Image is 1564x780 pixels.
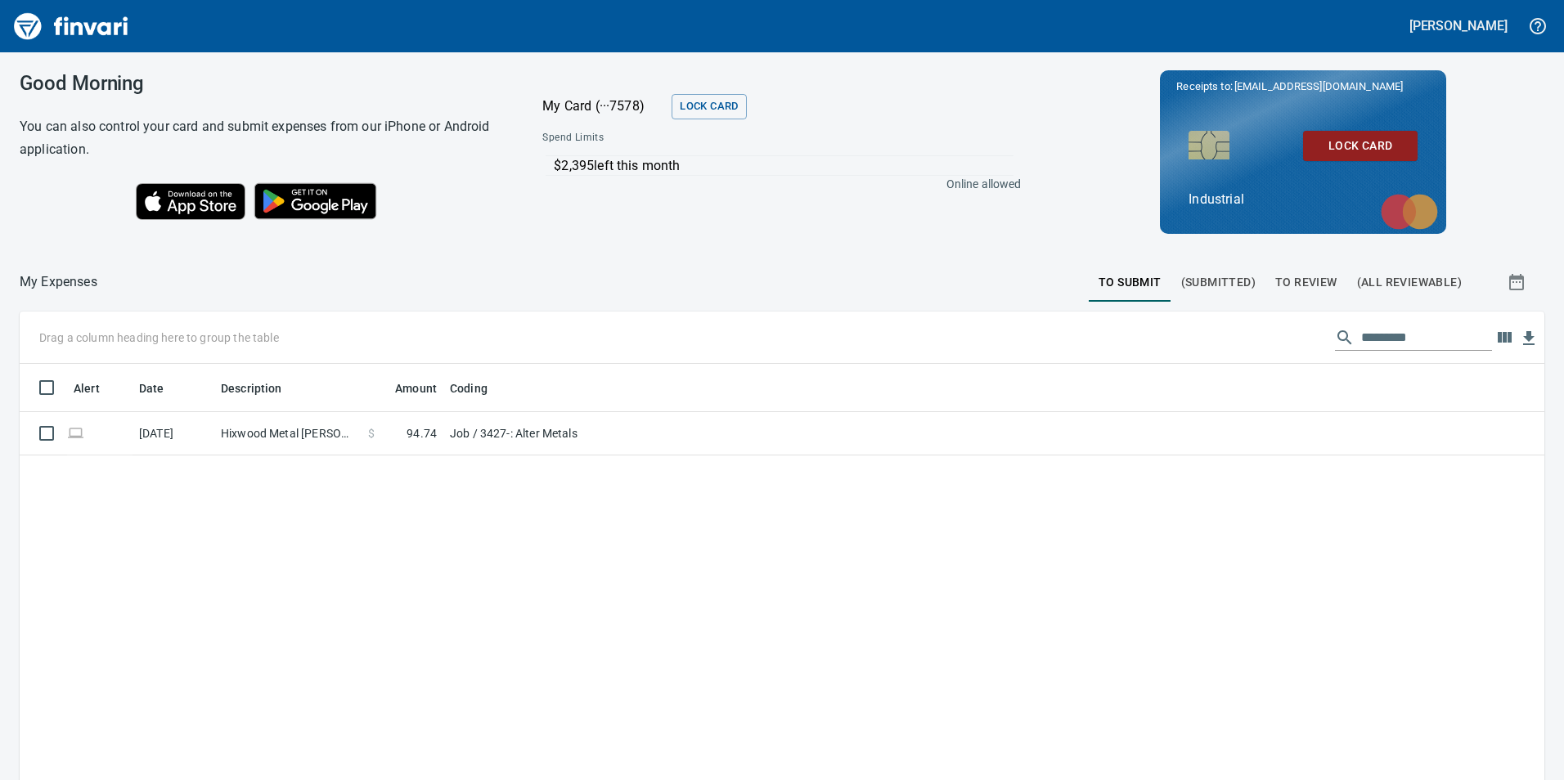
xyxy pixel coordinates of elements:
[542,96,665,116] p: My Card (···7578)
[529,176,1021,192] p: Online allowed
[1517,326,1541,351] button: Download Table
[1099,272,1162,293] span: To Submit
[221,379,282,398] span: Description
[20,272,97,292] p: My Expenses
[139,379,164,398] span: Date
[20,72,501,95] h3: Good Morning
[74,379,100,398] span: Alert
[1303,131,1418,161] button: Lock Card
[214,412,362,455] td: Hixwood Metal [PERSON_NAME] WI
[450,379,488,398] span: Coding
[407,425,437,442] span: 94.74
[374,379,437,398] span: Amount
[1275,272,1337,293] span: To Review
[1176,78,1430,95] p: Receipts to:
[395,379,437,398] span: Amount
[74,379,121,398] span: Alert
[39,329,279,346] p: Drag a column heading here to group the table
[368,425,375,442] span: $
[1316,136,1404,156] span: Lock Card
[1357,272,1462,293] span: (All Reviewable)
[443,412,852,455] td: Job / 3427-: Alter Metals
[1405,13,1512,38] button: [PERSON_NAME]
[542,130,811,146] span: Spend Limits
[554,156,1013,176] p: $2,395 left this month
[133,412,214,455] td: [DATE]
[680,97,738,116] span: Lock Card
[139,379,186,398] span: Date
[1492,325,1517,350] button: Choose columns to display
[20,272,97,292] nav: breadcrumb
[672,94,746,119] button: Lock Card
[450,379,509,398] span: Coding
[136,183,245,220] img: Download on the App Store
[67,428,84,438] span: Online transaction
[221,379,303,398] span: Description
[1492,262,1544,302] button: Show transactions within a particular date range
[245,174,386,228] img: Get it on Google Play
[1233,78,1404,94] span: [EMAIL_ADDRESS][DOMAIN_NAME]
[1373,186,1446,238] img: mastercard.svg
[1409,17,1508,34] h5: [PERSON_NAME]
[1181,272,1256,293] span: (Submitted)
[20,115,501,161] h6: You can also control your card and submit expenses from our iPhone or Android application.
[1189,190,1418,209] p: Industrial
[10,7,133,46] img: Finvari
